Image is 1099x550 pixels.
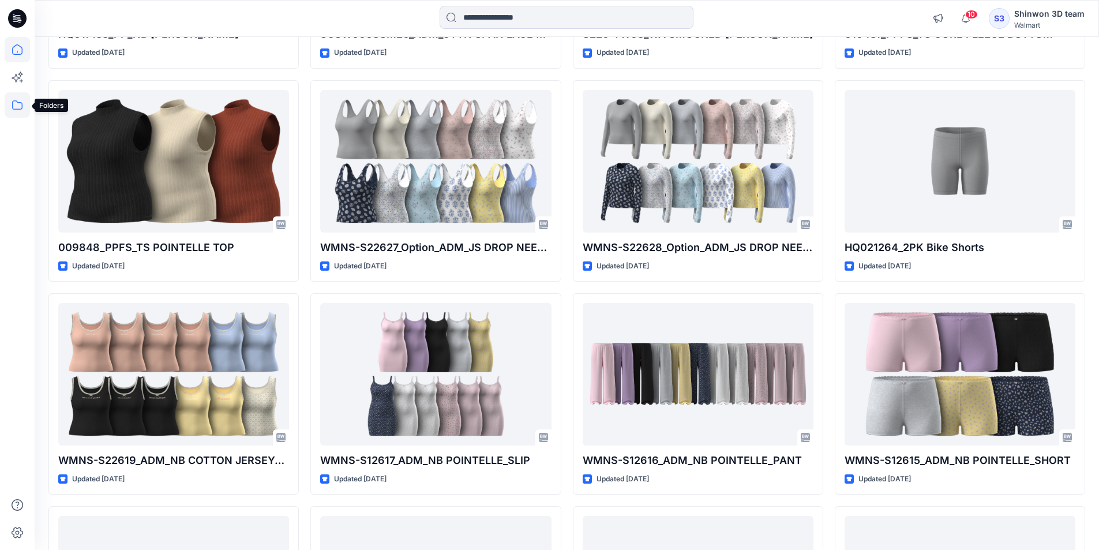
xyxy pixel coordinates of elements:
[1014,7,1085,21] div: Shinwon 3D team
[334,473,387,485] p: Updated [DATE]
[334,260,387,272] p: Updated [DATE]
[965,10,978,19] span: 10
[845,240,1075,256] p: HQ021264_2PK Bike Shorts
[583,240,813,256] p: WMNS-S22628_Option_ADM_JS DROP NEEDLE LS Top
[320,90,551,233] a: WMNS-S22627_Option_ADM_JS DROP NEEDLE Tank
[845,452,1075,469] p: WMNS-S12615_ADM_NB POINTELLE_SHORT
[334,47,387,59] p: Updated [DATE]
[72,47,125,59] p: Updated [DATE]
[320,240,551,256] p: WMNS-S22627_Option_ADM_JS DROP NEEDLE Tank
[845,303,1075,446] a: WMNS-S12615_ADM_NB POINTELLE_SHORT
[845,90,1075,233] a: HQ021264_2PK Bike Shorts
[989,8,1010,29] div: S3
[858,47,911,59] p: Updated [DATE]
[858,260,911,272] p: Updated [DATE]
[583,303,813,446] a: WMNS-S12616_ADM_NB POINTELLE_PANT
[58,90,289,233] a: 009848_PPFS_TS POINTELLE TOP
[320,303,551,446] a: WMNS-S12617_ADM_NB POINTELLE_SLIP
[583,452,813,469] p: WMNS-S12616_ADM_NB POINTELLE_PANT
[597,260,649,272] p: Updated [DATE]
[58,240,289,256] p: 009848_PPFS_TS POINTELLE TOP
[597,473,649,485] p: Updated [DATE]
[72,473,125,485] p: Updated [DATE]
[858,473,911,485] p: Updated [DATE]
[58,303,289,446] a: WMNS-S22619_ADM_NB COTTON JERSEY&LACE_TANK
[1014,21,1085,29] div: Walmart
[58,452,289,469] p: WMNS-S22619_ADM_NB COTTON JERSEY&LACE_TANK
[320,452,551,469] p: WMNS-S12617_ADM_NB POINTELLE_SLIP
[597,47,649,59] p: Updated [DATE]
[72,260,125,272] p: Updated [DATE]
[583,90,813,233] a: WMNS-S22628_Option_ADM_JS DROP NEEDLE LS Top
